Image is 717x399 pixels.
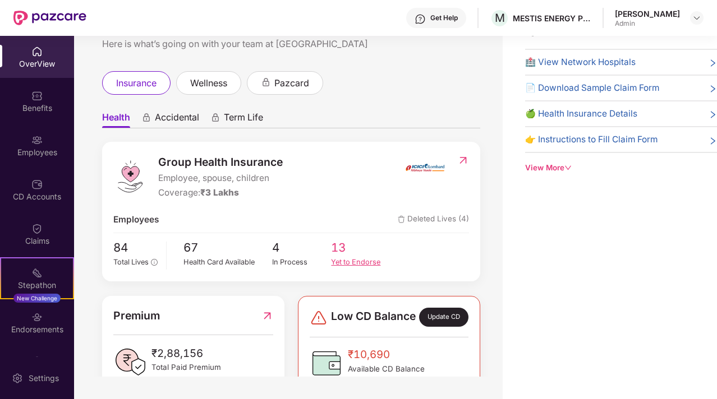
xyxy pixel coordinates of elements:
[398,213,469,226] span: Deleted Lives (4)
[31,90,43,101] img: svg+xml;base64,PHN2ZyBpZD0iQmVuZWZpdHMiIHhtbG5zPSJodHRwOi8vd3d3LnczLm9yZy8yMDAwL3N2ZyIgd2lkdGg9Ij...
[210,113,220,123] div: animation
[31,223,43,234] img: svg+xml;base64,PHN2ZyBpZD0iQ2xhaW0iIHhtbG5zPSJodHRwOi8vd3d3LnczLm9yZy8yMDAwL3N2ZyIgd2lkdGg9IjIwIi...
[25,373,62,384] div: Settings
[31,134,43,146] img: svg+xml;base64,PHN2ZyBpZD0iRW1wbG95ZWVzIiB4bWxucz0iaHR0cDovL3d3dy53My5vcmcvMjAwMC9zdmciIHdpZHRoPS...
[12,373,23,384] img: svg+xml;base64,PHN2ZyBpZD0iU2V0dGluZy0yMHgyMCIgeG1sbnM9Imh0dHA6Ly93d3cudzMub3JnLzIwMDAvc3ZnIiB3aW...
[155,112,199,128] span: Accidental
[116,76,157,90] span: insurance
[151,345,221,362] span: ₹2,88,156
[113,239,158,257] span: 84
[615,8,680,19] div: [PERSON_NAME]
[113,213,159,226] span: Employees
[31,179,43,190] img: svg+xml;base64,PHN2ZyBpZD0iQ0RfQWNjb3VudHMiIGRhdGEtbmFtZT0iQ0QgQWNjb3VudHMiIHhtbG5zPSJodHRwOi8vd3...
[404,154,446,182] img: insurerIcon
[113,258,149,266] span: Total Lives
[261,77,271,87] div: animation
[457,155,469,166] img: RedirectIcon
[200,187,239,198] span: ₹3 Lakhs
[310,346,343,380] img: CDBalanceIcon
[31,312,43,323] img: svg+xml;base64,PHN2ZyBpZD0iRW5kb3JzZW1lbnRzIiB4bWxucz0iaHR0cDovL3d3dy53My5vcmcvMjAwMC9zdmciIHdpZH...
[430,13,458,22] div: Get Help
[113,307,160,324] span: Premium
[513,13,591,24] div: MESTIS ENERGY PRIVATE LIMITED
[272,239,332,257] span: 4
[331,239,390,257] span: 13
[272,257,332,268] div: In Process
[151,259,157,265] span: info-circle
[158,171,283,185] span: Employee, spouse, children
[419,308,468,327] div: Update CD
[13,294,61,303] div: New Challenge
[709,83,717,95] span: right
[398,216,405,223] img: deleteIcon
[113,345,147,379] img: PaidPremiumIcon
[331,257,390,268] div: Yet to Endorse
[564,164,572,171] span: down
[141,113,151,123] div: animation
[692,13,701,22] img: svg+xml;base64,PHN2ZyBpZD0iRHJvcGRvd24tMzJ4MzIiIHhtbG5zPSJodHRwOi8vd3d3LnczLm9yZy8yMDAwL3N2ZyIgd2...
[224,112,263,128] span: Term Life
[31,46,43,57] img: svg+xml;base64,PHN2ZyBpZD0iSG9tZSIgeG1sbnM9Imh0dHA6Ly93d3cudzMub3JnLzIwMDAvc3ZnIiB3aWR0aD0iMjAiIG...
[183,257,272,268] div: Health Card Available
[158,154,283,170] span: Group Health Insurance
[348,346,425,363] span: ₹10,690
[310,309,328,327] img: svg+xml;base64,PHN2ZyBpZD0iRGFuZ2VyLTMyeDMyIiB4bWxucz0iaHR0cDovL3d3dy53My5vcmcvMjAwMC9zdmciIHdpZH...
[31,267,43,279] img: svg+xml;base64,PHN2ZyB4bWxucz0iaHR0cDovL3d3dy53My5vcmcvMjAwMC9zdmciIHdpZHRoPSIyMSIgaGVpZ2h0PSIyMC...
[261,307,273,324] img: RedirectIcon
[525,162,717,174] div: View More
[615,19,680,28] div: Admin
[709,58,717,69] span: right
[415,13,426,25] img: svg+xml;base64,PHN2ZyBpZD0iSGVscC0zMngzMiIgeG1sbnM9Imh0dHA6Ly93d3cudzMub3JnLzIwMDAvc3ZnIiB3aWR0aD...
[274,76,309,90] span: pazcard
[31,356,43,367] img: svg+xml;base64,PHN2ZyBpZD0iTXlfT3JkZXJzIiBkYXRhLW5hbWU9Ik15IE9yZGVycyIgeG1sbnM9Imh0dHA6Ly93d3cudz...
[709,135,717,146] span: right
[525,81,659,95] span: 📄 Download Sample Claim Form
[13,11,86,25] img: New Pazcare Logo
[102,37,480,51] div: Here is what’s going on with your team at [GEOGRAPHIC_DATA]
[525,55,636,69] span: 🏥 View Network Hospitals
[190,76,227,90] span: wellness
[151,361,221,373] span: Total Paid Premium
[709,109,717,120] span: right
[102,112,130,128] span: Health
[331,308,416,327] span: Low CD Balance
[525,133,658,146] span: 👉 Instructions to Fill Claim Form
[495,11,505,25] span: M
[113,160,147,193] img: logo
[348,363,425,375] span: Available CD Balance
[525,107,637,120] span: 🍏 Health Insurance Details
[1,280,73,291] div: Stepathon
[158,186,283,199] div: Coverage:
[183,239,272,257] span: 67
